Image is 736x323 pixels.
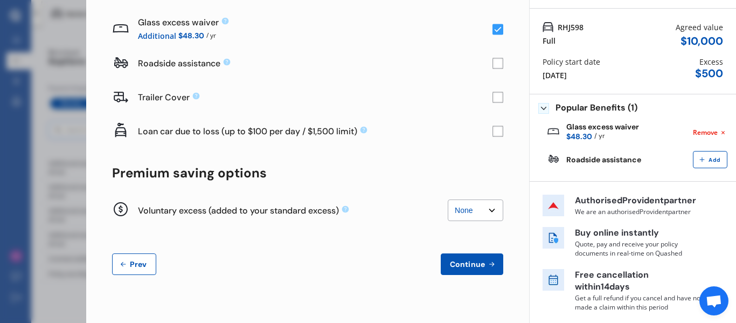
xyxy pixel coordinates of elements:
[138,92,492,103] div: Trailer Cover
[695,67,723,80] div: $ 500
[543,227,564,249] img: buy online icon
[575,239,704,258] p: Quote, pay and receive your policy documents in real-time on Quashed
[112,253,156,275] button: Prev
[128,260,149,269] span: Prev
[558,22,584,33] span: RHJ598
[699,286,728,315] div: Open chat
[543,195,564,216] img: insurer icon
[448,260,487,269] span: Continue
[138,58,492,69] div: Roadside assistance
[543,70,567,81] div: [DATE]
[594,131,605,142] span: / yr
[178,30,204,42] span: $48.30
[676,22,723,33] div: Agreed value
[566,155,641,164] div: Roadside assistance
[138,126,492,137] div: Loan car due to loss (up to $100 per day / $1,500 limit)
[575,207,704,216] p: We are an authorised Provident partner
[575,293,704,312] p: Get a full refund if you cancel and have not made a claim within this period
[575,227,704,239] p: Buy online instantly
[543,56,600,67] div: Policy start date
[138,205,448,216] div: Voluntary excess (added to your standard excess)
[543,269,564,291] img: free cancel icon
[543,35,556,46] div: Full
[138,30,176,42] span: Additional
[112,166,503,181] div: Premium saving options
[556,103,637,114] span: Popular Benefits (1)
[699,56,723,67] div: Excess
[206,30,216,42] span: / yr
[681,35,723,47] div: $ 10,000
[138,17,492,28] div: Glass excess waiver
[575,269,704,294] p: Free cancellation within 14 days
[575,195,704,207] p: Authorised Provident partner
[566,131,592,142] span: $48.30
[706,157,723,163] span: Add
[566,122,639,142] div: Glass excess waiver
[441,253,503,275] button: Continue
[693,128,718,138] span: Remove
